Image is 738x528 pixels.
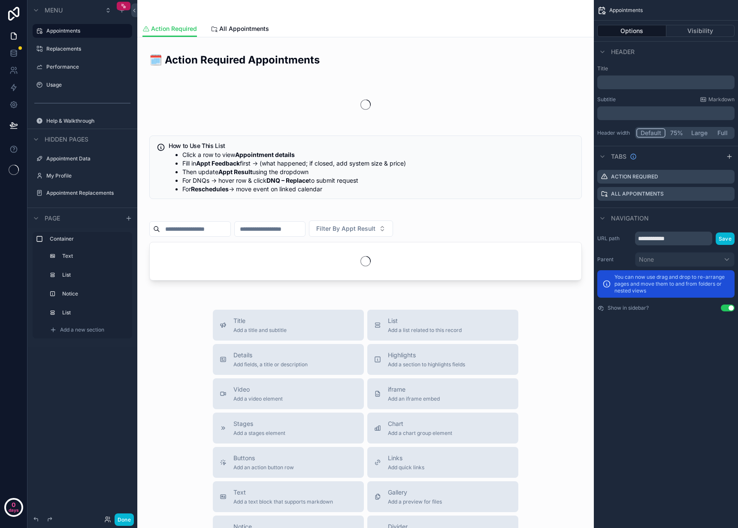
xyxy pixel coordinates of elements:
label: Performance [46,63,130,70]
span: List [388,317,462,325]
button: HighlightsAdd a section to highlights fields [367,344,518,375]
a: Markdown [700,96,735,103]
span: Video [233,385,283,394]
p: You can now use drag and drop to re-arrange pages and move them to and from folders or nested views [614,274,729,294]
span: Add fields, a title or description [233,361,308,368]
button: Save [716,232,735,245]
button: LinksAdd quick links [367,447,518,478]
div: scrollable content [597,106,735,120]
span: Add a chart group element [388,430,452,437]
label: URL path [597,235,632,242]
span: Links [388,454,424,462]
label: Header width [597,130,632,136]
span: Add a stages element [233,430,285,437]
label: Appointment Replacements [46,190,130,196]
span: Tabs [611,152,626,161]
label: Title [597,65,735,72]
button: None [635,252,735,267]
span: Add a list related to this record [388,327,462,334]
button: GalleryAdd a preview for files [367,481,518,512]
span: Add a video element [233,395,283,402]
label: List [62,272,127,278]
span: Gallery [388,488,442,497]
span: Title [233,317,287,325]
label: Parent [597,256,632,263]
span: Navigation [611,214,649,223]
button: Large [687,128,711,138]
button: Full [711,128,733,138]
span: iframe [388,385,440,394]
a: All Appointments [211,21,269,38]
button: VideoAdd a video element [213,378,364,409]
p: days [9,504,19,516]
button: TitleAdd a title and subtitle [213,310,364,341]
span: Add a new section [60,326,104,333]
button: iframeAdd an iframe embed [367,378,518,409]
button: ListAdd a list related to this record [367,310,518,341]
button: Done [115,513,134,526]
button: ButtonsAdd an action button row [213,447,364,478]
button: StagesAdd a stages element [213,413,364,444]
span: Markdown [708,96,735,103]
span: Add a preview for files [388,498,442,505]
label: My Profile [46,172,130,179]
label: Action Required [611,173,658,180]
label: Appointments [46,27,127,34]
label: Show in sidebar? [608,305,649,311]
span: Menu [45,6,63,15]
label: List [62,309,127,316]
button: Visibility [666,25,735,37]
span: Stages [233,419,285,428]
button: TextAdd a text block that supports markdown [213,481,364,512]
button: 75% [665,128,687,138]
span: None [639,255,654,264]
label: Container [50,235,129,242]
label: Notice [62,290,127,297]
span: Buttons [233,454,294,462]
span: Add quick links [388,464,424,471]
span: Details [233,351,308,359]
span: Text [233,488,333,497]
label: Appointment Data [46,155,130,162]
span: Add an iframe embed [388,395,440,402]
button: Default [636,128,665,138]
span: Add an action button row [233,464,294,471]
span: Add a text block that supports markdown [233,498,333,505]
p: 0 [12,501,15,509]
label: Text [62,253,127,259]
div: scrollable content [27,228,137,347]
span: All Appointments [219,24,269,33]
span: Appointments [609,7,643,14]
button: DetailsAdd fields, a title or description [213,344,364,375]
span: Add a title and subtitle [233,327,287,334]
span: Action Required [151,24,197,33]
span: Page [45,214,60,223]
button: ChartAdd a chart group element [367,413,518,444]
span: Add a section to highlights fields [388,361,465,368]
a: Action Required [142,21,197,37]
span: Hidden pages [45,135,88,144]
label: Replacements [46,45,130,52]
label: Help & Walkthrough [46,118,130,124]
div: scrollable content [597,75,735,89]
span: Header [611,48,635,56]
label: Usage [46,81,130,88]
label: Subtitle [597,96,616,103]
span: Chart [388,419,452,428]
button: Options [597,25,666,37]
label: All Appointments [611,190,664,197]
span: Highlights [388,351,465,359]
